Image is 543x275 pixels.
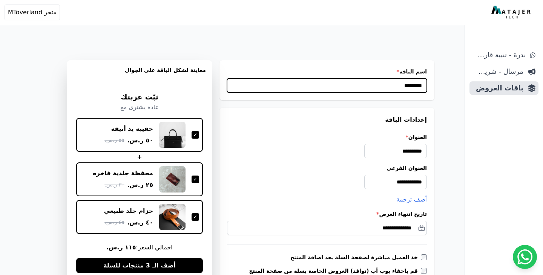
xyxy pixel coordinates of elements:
[111,125,153,133] div: حقيبة يد أنيقة
[227,164,427,172] label: العنوان الفرعي
[76,153,203,162] div: +
[104,218,124,226] span: ٤٥ ر.س.
[73,66,206,83] h3: معاينة لشكل الباقة على الجوال
[472,66,523,77] span: مرسال - شريط دعاية
[103,261,176,270] span: أضف الـ 3 منتجات للسلة
[5,5,60,20] button: متجر MToverland
[227,115,427,124] h3: إعدادات الباقة
[104,136,124,144] span: ٥٥ ر.س.
[159,122,186,148] img: حقيبة يد أنيقة
[227,68,427,75] label: اسم الباقة
[76,258,203,273] button: أضف الـ 3 منتجات للسلة
[127,218,153,227] span: ٤٠ ر.س.
[396,196,427,203] span: أضف ترجمة
[127,136,153,145] span: ٥٠ ر.س.
[104,181,124,189] span: ٣٠ ر.س.
[472,83,523,93] span: باقات العروض
[93,169,153,177] div: محفظة جلدية فاخرة
[159,204,186,230] img: حزام جلد طبيعي
[76,92,203,103] h3: ثبّت عزبتك
[396,195,427,204] button: أضف ترجمة
[104,207,153,215] div: حزام جلد طبيعي
[249,267,421,275] label: قم باخفاء بوب أب (نوافذ) العروض الخاصة بسلة من صفحة المنتج
[290,254,421,261] label: خذ العميل مباشرة لصفحة السلة بعد اضافة المنتج
[227,133,427,141] label: العنوان
[472,50,526,60] span: ندرة - تنبية قارب علي النفاذ
[106,244,136,251] b: ١١٥ ر.س.
[127,180,153,189] span: ٢٥ ر.س.
[159,166,186,192] img: محفظة جلدية فاخرة
[76,103,203,112] p: عادة يشترى مع
[76,243,203,252] span: اجمالي السعر:
[491,6,532,19] img: MatajerTech Logo
[8,8,57,17] span: متجر MToverland
[227,210,427,218] label: تاريخ انتهاء العرض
